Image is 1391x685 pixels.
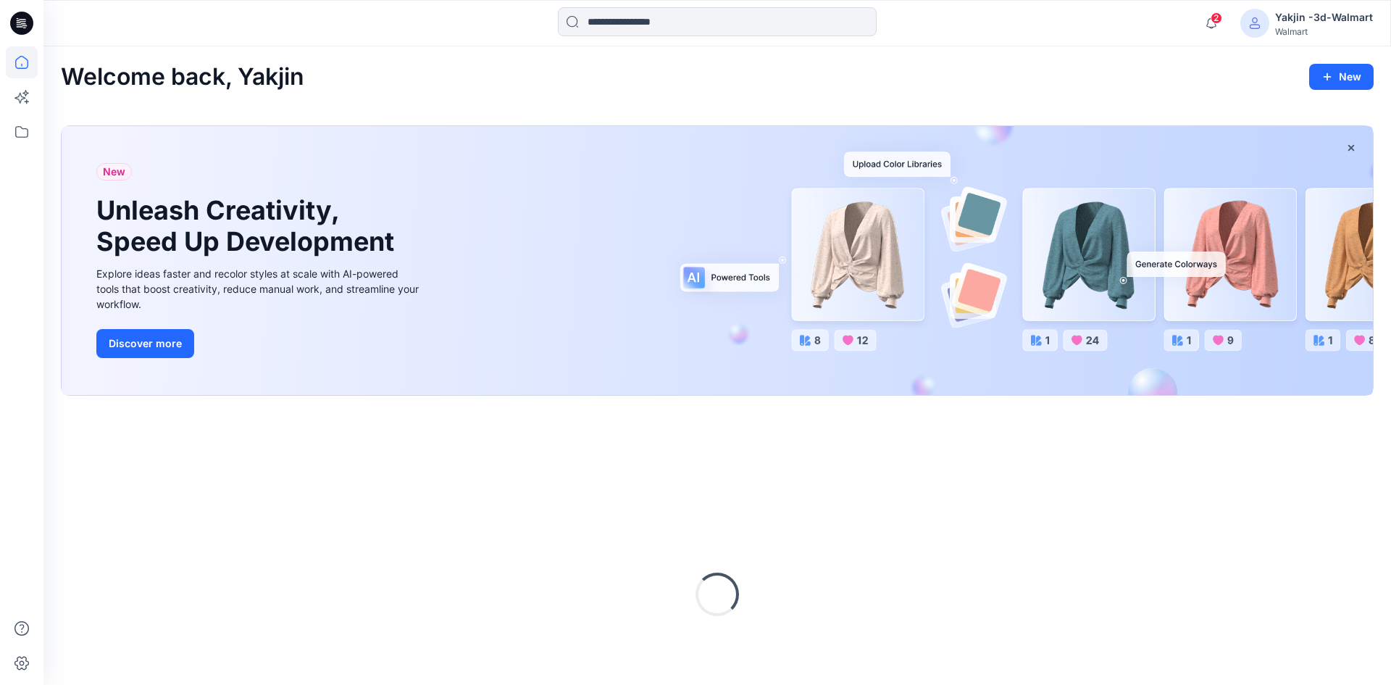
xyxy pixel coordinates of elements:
div: Yakjin -3d-Walmart [1275,9,1373,26]
div: Explore ideas faster and recolor styles at scale with AI-powered tools that boost creativity, red... [96,266,422,312]
span: 2 [1211,12,1222,24]
h2: Welcome back, Yakjin [61,64,304,91]
h1: Unleash Creativity, Speed Up Development [96,195,401,257]
svg: avatar [1249,17,1261,29]
div: Walmart [1275,26,1373,37]
span: New [103,163,125,180]
button: Discover more [96,329,194,358]
button: New [1309,64,1374,90]
a: Discover more [96,329,422,358]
